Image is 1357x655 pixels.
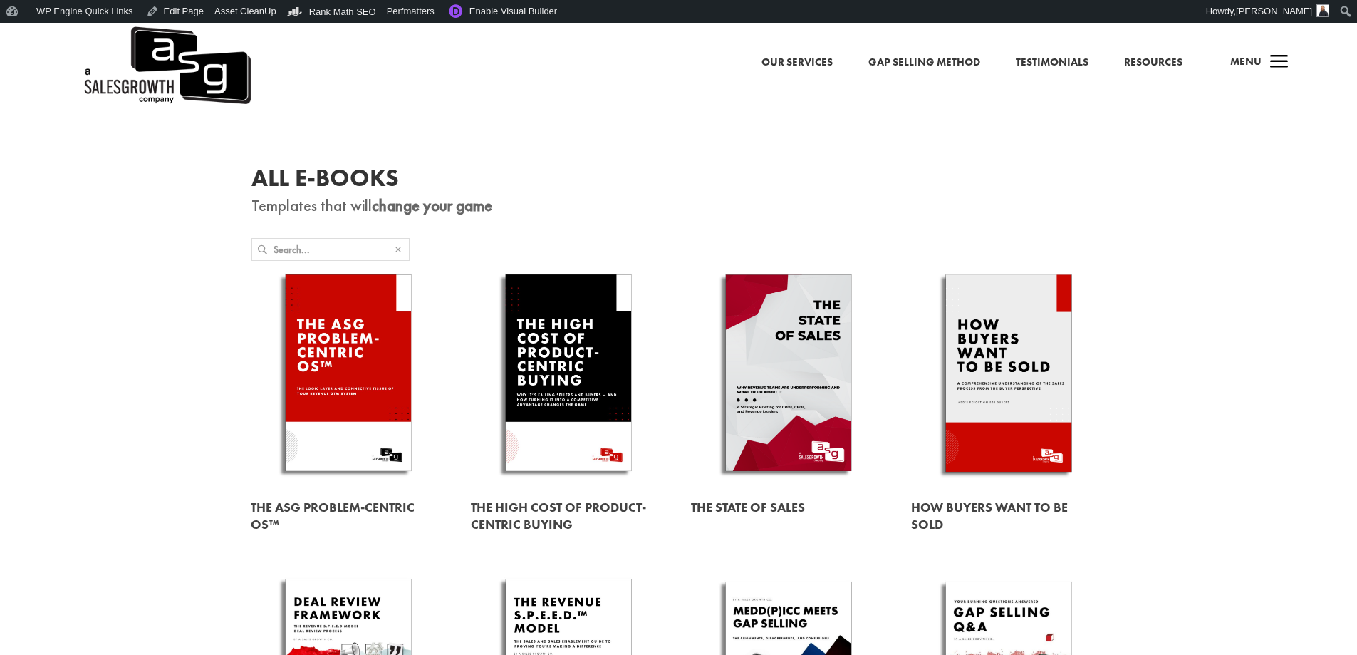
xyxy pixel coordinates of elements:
a: Our Services [761,53,833,72]
span: Menu [1230,54,1262,68]
div: Domain: [DOMAIN_NAME] [37,37,157,48]
a: A Sales Growth Company Logo [82,23,251,108]
p: Templates that will [251,197,1106,215]
div: v 4.0.25 [40,23,70,34]
span: [PERSON_NAME] [1236,6,1312,16]
img: tab_domain_overview_orange.svg [38,90,50,101]
input: Search... [274,239,388,260]
h1: All E-Books [251,166,1106,197]
img: logo_orange.svg [23,23,34,34]
strong: change your game [372,195,492,216]
img: ASG Co. Logo [82,23,251,108]
img: website_grey.svg [23,37,34,48]
span: a [1265,48,1294,77]
div: Keywords by Traffic [157,91,240,100]
div: Domain Overview [54,91,128,100]
a: Gap Selling Method [868,53,980,72]
a: Testimonials [1016,53,1088,72]
span: Rank Math SEO [309,6,376,17]
a: Resources [1124,53,1182,72]
img: tab_keywords_by_traffic_grey.svg [142,90,153,101]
